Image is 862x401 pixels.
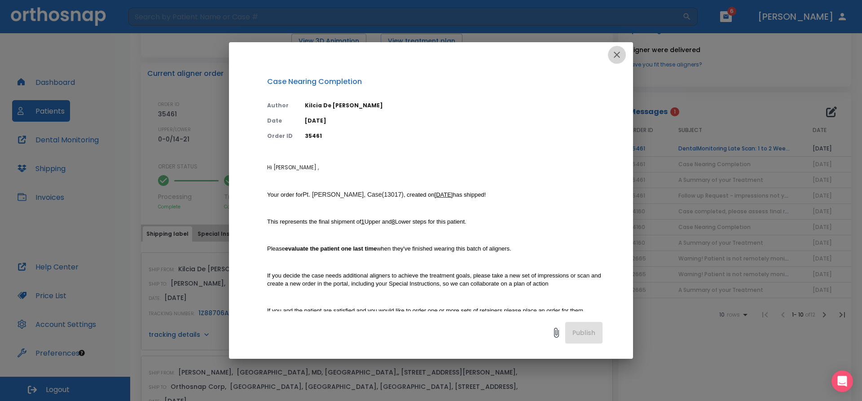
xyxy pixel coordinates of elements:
[305,132,603,140] p: 35461
[305,101,603,110] p: Kilcia De [PERSON_NAME]
[365,218,392,225] span: Upper and
[392,218,395,225] a: 8
[435,191,453,198] a: [DATE]
[453,191,486,198] span: has shipped!
[267,307,585,322] span: If you and the patient are satisfied and you would like to order one or more sets of retainers pl...
[267,163,603,172] p: Hi [PERSON_NAME] ,
[395,218,466,225] span: Lower steps for this patient.
[831,370,853,392] div: Open Intercom Messenger
[267,101,294,110] p: Author
[285,245,377,252] strong: evaluate the patient one last time
[303,191,404,198] span: Pt. [PERSON_NAME], Case(13017)
[267,245,511,252] span: Please when they've finished wearing this batch of aligners.
[404,191,435,198] span: , created on
[267,76,603,87] p: Case Nearing Completion
[267,117,294,125] p: Date
[267,218,361,225] span: This represents the final shipment of
[267,191,303,198] span: Your order for
[267,272,603,287] span: If you decide the case needs additional aligners to achieve the treatment goals, please take a ne...
[305,117,603,125] p: [DATE]
[361,218,365,225] a: 1
[267,132,294,140] p: Order ID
